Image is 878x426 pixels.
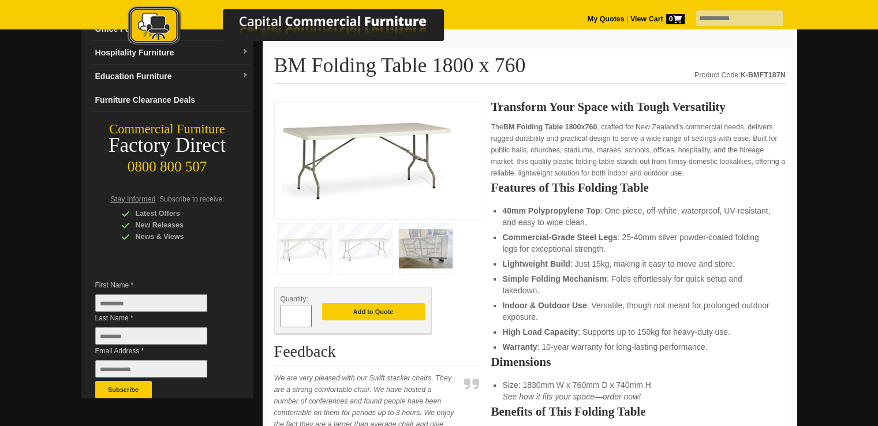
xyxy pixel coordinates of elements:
[502,379,774,402] li: Size: 1830mm W x 760mm D x 740mm H
[81,121,253,137] div: Commercial Furniture
[281,107,454,210] img: BM Folding Table 1800 x 760
[588,15,625,23] a: My Quotes
[95,279,225,291] span: First Name *
[630,15,685,23] strong: View Cart
[502,233,617,242] strong: Commercial-Grade Steel Legs
[502,300,774,323] li: : Versatile, though not meant for prolonged outdoor exposure.
[95,381,152,398] button: Subscribe
[95,312,225,324] span: Last Name *
[81,137,253,154] div: Factory Direct
[502,327,578,337] strong: High Load Capacity
[121,208,231,219] div: Latest Offers
[502,392,641,401] em: See how it fits your space—order now!
[741,71,786,79] strong: K-BMFT187N
[502,273,774,296] li: : Folds effortlessly for quick setup and takedown.
[111,195,156,203] span: Stay Informed
[502,326,774,338] li: : Supports up to 150kg for heavy-duty use.
[491,101,785,113] h2: Transform Your Space with Tough Versatility
[502,274,606,283] strong: Simple Folding Mechanism
[491,121,785,179] p: The , crafted for New Zealand’s commercial needs, delivers rugged durability and practical design...
[491,356,785,368] h2: Dimensions
[502,301,586,310] strong: Indoor & Outdoor Use
[91,65,253,88] a: Education Furnituredropdown
[95,327,207,345] input: Last Name *
[274,54,786,84] h1: BM Folding Table 1800 x 760
[491,406,785,417] h2: Benefits of This Folding Table
[628,15,684,23] a: View Cart0
[81,153,253,175] div: 0800 800 507
[95,294,207,312] input: First Name *
[502,341,774,353] li: : 10-year warranty for long-lasting performance.
[95,345,225,357] span: Email Address *
[694,69,786,81] div: Product Code:
[95,360,207,378] input: Email Address *
[322,303,425,320] button: Add to Quote
[91,17,253,41] a: Office Furnituredropdown
[121,231,231,242] div: News & Views
[666,14,685,24] span: 0
[503,123,597,131] strong: BM Folding Table 1800x760
[502,258,774,270] li: : Just 15kg, making it easy to move and store.
[242,72,249,79] img: dropdown
[91,88,253,112] a: Furniture Clearance Deals
[121,219,231,231] div: New Releases
[502,259,570,268] strong: Lightweight Build
[91,41,253,65] a: Hospitality Furnituredropdown
[281,295,308,303] span: Quantity:
[502,205,774,228] li: : One-piece, off-white, waterproof, UV-resistant, and easy to wipe clean.
[159,195,224,203] span: Subscribe to receive:
[502,231,774,255] li: : 25-40mm silver powder-coated folding legs for exceptional strength.
[96,6,500,48] img: Capital Commercial Furniture Logo
[491,182,785,193] h2: Features of This Folding Table
[96,6,500,51] a: Capital Commercial Furniture Logo
[502,342,537,352] strong: Warranty
[274,343,482,365] h2: Feedback
[502,206,600,215] strong: 40mm Polypropylene Top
